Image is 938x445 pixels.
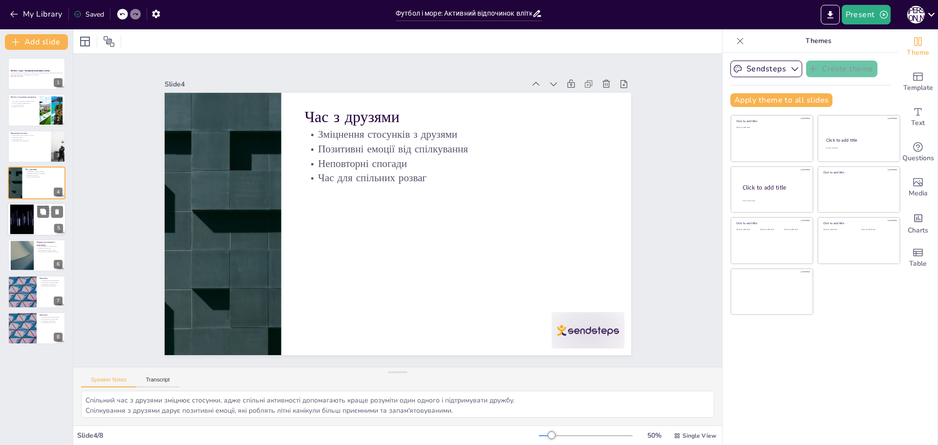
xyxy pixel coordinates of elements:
[748,29,889,53] p: Themes
[54,260,63,269] div: 6
[74,10,104,19] div: Saved
[37,247,63,249] p: Плануйте спільні ігри
[81,391,714,418] textarea: Спільний час з друзями зміцнює стосунки, адже спільні активності допомагають краще розуміти один ...
[396,6,532,21] input: Insert title
[25,173,63,175] p: Позитивні емоції від спілкування
[8,239,65,272] div: https://cdn.sendsteps.com/images/logo/sendsteps_logo_white.pnghttps://cdn.sendsteps.com/images/lo...
[5,34,68,50] button: Add slide
[902,153,934,164] span: Questions
[11,72,63,76] p: У цій презентації ми розглянемо, як провести літні канікули активно, займаючись футболом, відпочи...
[682,432,716,440] span: Single View
[8,167,65,199] div: https://cdn.sendsteps.com/images/logo/sendsteps_logo_white.pnghttps://cdn.sendsteps.com/images/lo...
[903,83,933,93] span: Template
[304,106,608,128] p: Час з друзями
[11,102,37,104] p: Футбол розвиває командний дух
[823,170,893,174] div: Click to add title
[54,78,63,87] div: 1
[25,176,63,178] p: Час для спільних розваг
[8,275,65,308] div: 7
[54,115,63,124] div: 2
[40,285,63,287] p: Поліпшення благополуччя
[11,96,37,99] p: Футбол: Спортивна активність
[821,5,840,24] button: Export to PowerPoint
[37,207,63,209] p: Собака як компаньйон
[40,316,63,318] p: Активний відпочинок важливий
[909,258,927,269] span: Table
[11,106,37,107] p: Безпека під час гри
[304,171,608,186] p: Час для спільних розваг
[37,251,63,253] p: Насолоджуйтесь кожним моментом
[40,280,63,282] p: Активний відпочинок важливий
[304,127,608,142] p: Зміцнення стосунків з друзями
[25,168,63,171] p: Час з друзями
[11,140,48,142] p: Гідратація під час відпочинку
[8,130,65,163] div: https://cdn.sendsteps.com/images/logo/sendsteps_logo_white.pnghttps://cdn.sendsteps.com/images/lo...
[909,188,928,199] span: Media
[11,104,37,106] p: Доступність футболу
[103,36,115,47] span: Position
[54,188,63,196] div: 4
[165,80,526,89] div: Slide 4
[54,333,63,341] div: 8
[730,61,802,77] button: Sendsteps
[823,221,893,225] div: Click to add title
[11,136,48,138] p: Водні види спорту
[11,134,48,136] p: Відпочинок на морі покращує настрій
[8,312,65,344] div: 8
[54,151,63,160] div: 3
[898,29,938,64] div: Change the overall theme
[730,93,832,107] button: Apply theme to all slides
[11,76,63,78] p: Generated with [URL]
[736,221,806,225] div: Click to add title
[40,320,63,322] p: Спілкування з близькими
[911,118,925,128] span: Text
[11,100,37,102] p: Гра у футбол підтримує фізичну форму
[25,174,63,176] p: Неповторні спогади
[77,34,93,49] div: Layout
[40,283,63,285] p: Спілкування з близькими
[898,205,938,240] div: Add charts and graphs
[25,171,63,173] p: Зміцнення стосунків з друзями
[736,229,758,231] div: Click to add text
[8,94,65,126] div: https://cdn.sendsteps.com/images/logo/sendsteps_logo_white.pnghttps://cdn.sendsteps.com/images/lo...
[861,229,892,231] div: Click to add text
[37,212,63,214] p: Регулярні прогулянки
[826,147,891,149] div: Click to add text
[743,183,805,191] div: Click to add title
[736,119,806,123] div: Click to add title
[898,135,938,170] div: Get real-time input from your audience
[40,277,63,280] p: Висновок
[40,321,63,323] p: Поліпшення благополуччя
[77,431,539,440] div: Slide 4 / 8
[54,224,63,233] div: 5
[8,58,65,90] div: https://cdn.sendsteps.com/images/logo/sendsteps_logo_white.pnghttps://cdn.sendsteps.com/images/lo...
[907,5,925,24] button: М [PERSON_NAME]
[37,204,63,207] p: Завести собаку
[304,142,608,156] p: Позитивні емоції від спілкування
[842,5,891,24] button: Present
[7,203,66,236] div: https://cdn.sendsteps.com/images/logo/sendsteps_logo_white.pnghttps://cdn.sendsteps.com/images/lo...
[40,314,63,317] p: Висновок
[907,6,925,23] div: М [PERSON_NAME]
[51,206,63,217] button: Delete Slide
[898,240,938,275] div: Add a table
[40,318,63,320] p: Насолоджуйтесь кожним днем
[7,6,66,22] button: My Library
[11,69,50,72] strong: Футбол і море: Активний відпочинок влітку
[37,241,63,246] p: Поради для активного відпочинку
[898,64,938,100] div: Add ready made slides
[40,282,63,284] p: Насолоджуйтесь кожним днем
[11,132,48,135] p: Відпочинок на морі
[898,170,938,205] div: Add images, graphics, shapes or video
[743,199,804,202] div: Click to add body
[760,229,782,231] div: Click to add text
[136,377,180,387] button: Transcript
[304,156,608,171] p: Неповторні спогади
[37,206,49,217] button: Duplicate Slide
[826,137,891,143] div: Click to add title
[37,209,63,211] p: Мотивація до активності
[907,47,929,58] span: Theme
[736,127,806,129] div: Click to add text
[11,138,48,140] p: Захист від сонця
[642,431,666,440] div: 50 %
